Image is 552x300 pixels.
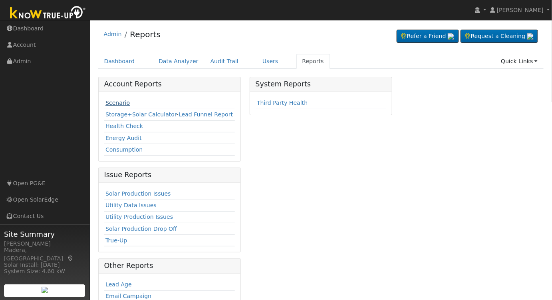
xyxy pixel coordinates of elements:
td: - [104,109,235,120]
span: Site Summary [4,229,85,240]
a: Solar Production Drop Off [105,226,177,232]
a: Audit Trail [205,54,244,69]
img: Know True-Up [6,4,90,22]
a: Storage+Solar Calculator [105,111,177,118]
h5: System Reports [256,80,387,88]
h5: Issue Reports [104,171,235,179]
a: Consumption [105,146,143,153]
a: True-Up [105,237,127,244]
a: Data Analyzer [153,54,205,69]
img: retrieve [448,33,454,40]
img: retrieve [527,33,534,40]
span: [PERSON_NAME] [497,7,544,13]
a: Energy Audit [105,135,142,141]
a: Lead Age [105,281,132,288]
a: Map [67,255,74,262]
a: Health Check [105,123,143,129]
a: Reports [130,30,161,39]
a: Scenario [105,100,130,106]
a: Solar Production Issues [105,190,171,197]
div: [PERSON_NAME] [4,240,85,248]
a: Third Party Health [257,100,308,106]
div: System Size: 4.60 kW [4,267,85,276]
a: Lead Funnel Report [179,111,233,118]
img: retrieve [42,287,48,293]
h5: Other Reports [104,262,235,270]
a: Email Campaign [105,293,151,299]
a: Users [256,54,284,69]
a: Quick Links [495,54,544,69]
h5: Account Reports [104,80,235,88]
a: Utility Production Issues [105,214,173,220]
a: Request a Cleaning [461,30,538,43]
a: Admin [104,31,122,37]
div: Solar Install: [DATE] [4,261,85,269]
a: Dashboard [98,54,141,69]
a: Utility Data Issues [105,202,157,208]
a: Refer a Friend [397,30,459,43]
a: Reports [296,54,330,69]
div: Madera, [GEOGRAPHIC_DATA] [4,246,85,263]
